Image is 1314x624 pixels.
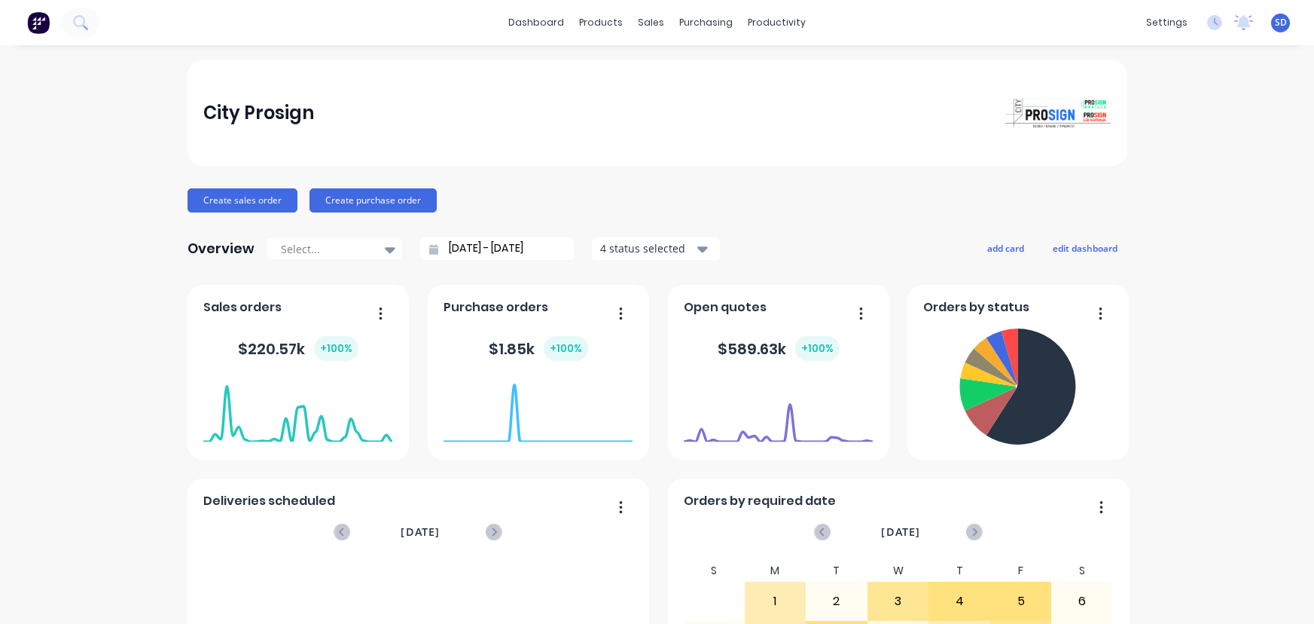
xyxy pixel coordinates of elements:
div: 2 [806,583,867,620]
a: dashboard [501,11,572,34]
div: S [1051,560,1113,582]
div: City Prosign [203,98,314,128]
button: add card [977,238,1034,258]
div: 5 [991,583,1051,620]
div: W [867,560,929,582]
button: 4 status selected [592,237,720,260]
div: + 100 % [795,336,840,361]
div: T [806,560,867,582]
div: + 100 % [544,336,588,361]
div: F [990,560,1052,582]
div: sales [630,11,672,34]
div: purchasing [672,11,740,34]
div: 3 [868,583,928,620]
div: 6 [1052,583,1112,620]
span: SD [1275,16,1287,29]
button: Create sales order [187,188,297,213]
div: 4 status selected [600,240,695,256]
img: City Prosign [1005,98,1111,128]
button: Create purchase order [309,188,437,213]
div: products [572,11,630,34]
span: Purchase orders [444,298,548,317]
span: [DATE] [881,524,920,540]
div: $ 589.63k [718,336,840,361]
span: Orders by required date [684,492,836,510]
div: $ 220.57k [238,336,358,361]
div: productivity [740,11,813,34]
span: [DATE] [401,524,440,540]
div: + 100 % [314,336,358,361]
button: edit dashboard [1043,238,1127,258]
div: settings [1139,11,1195,34]
div: Overview [187,234,255,264]
div: T [928,560,990,582]
div: 1 [745,583,806,620]
span: Open quotes [684,298,767,317]
span: Sales orders [203,298,282,317]
div: 4 [929,583,989,620]
img: Factory [27,11,50,34]
span: Orders by status [923,298,1029,317]
div: S [683,560,745,582]
div: M [745,560,806,582]
div: $ 1.85k [489,336,588,361]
